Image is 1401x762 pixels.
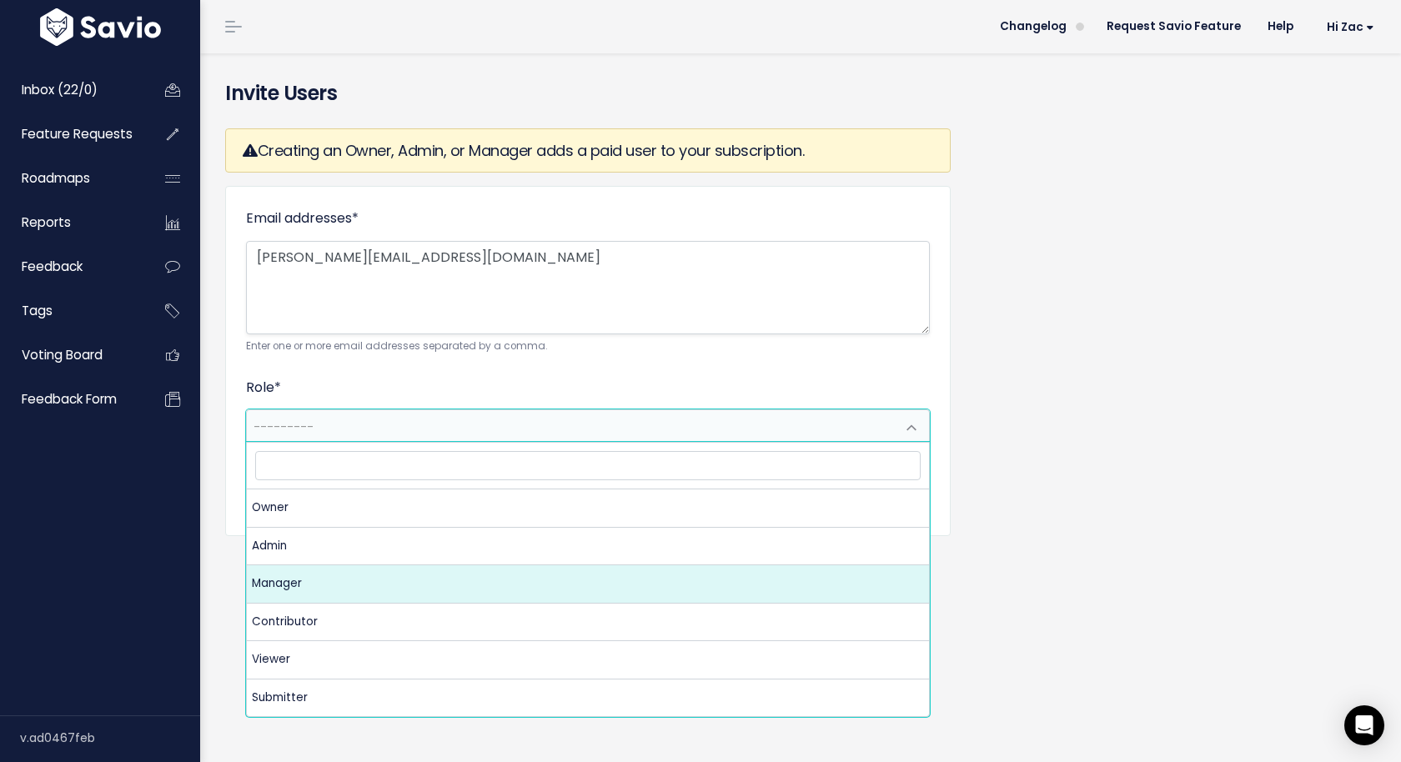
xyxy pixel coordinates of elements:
span: Feedback form [22,390,117,408]
li: Viewer [247,641,930,679]
a: Feature Requests [4,115,138,153]
li: Admin [247,528,930,565]
span: Feature Requests [22,125,133,143]
li: Owner [247,489,930,527]
h4: Invite Users [225,78,1376,108]
a: Voting Board [4,336,138,374]
span: Roadmaps [22,169,90,187]
li: Contributor [247,604,930,641]
span: Voting Board [22,346,103,363]
span: Inbox (22/0) [22,81,98,98]
div: Open Intercom Messenger [1344,705,1384,745]
span: Reports [22,213,71,231]
label: Role [246,376,281,400]
span: --------- [254,419,314,435]
a: Feedback form [4,380,138,419]
h3: Creating an Owner, Admin, or Manager adds a paid user to your subscription. [243,139,933,162]
li: Submitter [247,679,930,716]
span: Hi Zac [1327,21,1374,33]
li: Manager [247,565,930,603]
span: Feedback [22,258,83,275]
a: Inbox (22/0) [4,71,138,109]
span: Tags [22,302,53,319]
a: Hi Zac [1307,14,1388,40]
a: Help [1254,14,1307,39]
span: Changelog [1000,21,1067,33]
a: Feedback [4,248,138,286]
form: or [246,207,930,515]
a: Roadmaps [4,159,138,198]
a: Tags [4,292,138,330]
div: v.ad0467feb [20,716,200,759]
img: logo-white.9d6f32f41409.svg [36,8,165,46]
a: Request Savio Feature [1093,14,1254,39]
label: Email addresses [246,207,359,231]
small: Enter one or more email addresses separated by a comma. [246,338,930,355]
a: Reports [4,203,138,242]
